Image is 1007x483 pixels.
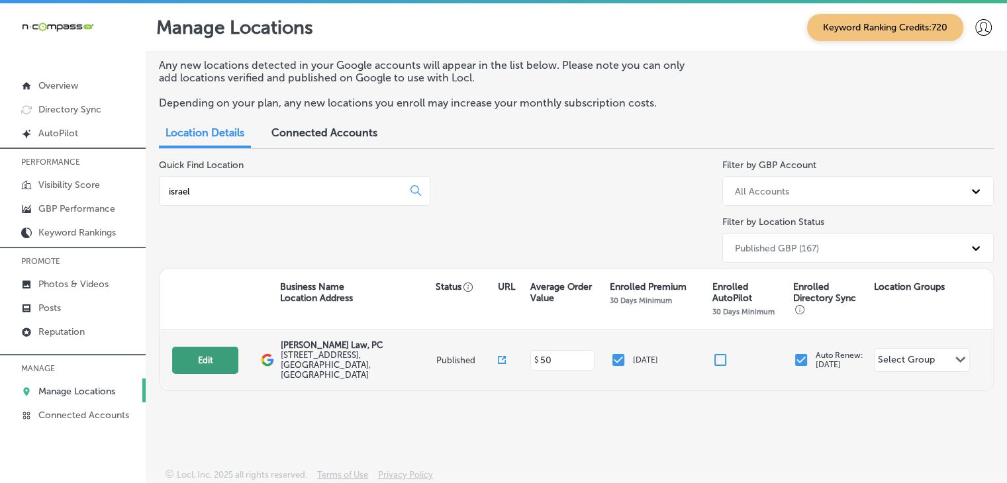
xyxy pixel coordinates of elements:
[874,281,945,292] p: Location Groups
[146,78,223,87] div: Keywords by Traffic
[159,159,244,171] label: Quick Find Location
[271,126,377,139] span: Connected Accounts
[132,77,142,87] img: tab_keywords_by_traffic_grey.svg
[38,302,61,314] p: Posts
[633,355,658,365] p: [DATE]
[177,470,307,480] p: Locl, Inc. 2025 all rights reserved.
[166,126,244,139] span: Location Details
[38,326,85,337] p: Reputation
[38,128,78,139] p: AutoPilot
[159,59,702,84] p: Any new locations detected in your Google accounts will appear in the list below. Please note you...
[878,354,935,369] div: Select Group
[807,14,963,41] span: Keyword Ranking Credits: 720
[159,97,702,109] p: Depending on your plan, any new locations you enroll may increase your monthly subscription costs.
[34,34,146,45] div: Domain: [DOMAIN_NAME]
[712,307,775,316] p: 30 Days Minimum
[735,242,819,253] div: Published GBP (167)
[50,78,119,87] div: Domain Overview
[168,185,400,197] input: All Locations
[436,355,499,365] p: Published
[38,179,100,191] p: Visibility Score
[610,281,687,292] p: Enrolled Premium
[610,296,672,305] p: 30 Days Minimum
[38,279,109,290] p: Photos & Videos
[712,281,787,304] p: Enrolled AutoPilot
[722,159,816,171] label: Filter by GBP Account
[38,227,116,238] p: Keyword Rankings
[172,347,238,374] button: Edit
[281,350,432,380] label: [STREET_ADDRESS] , [GEOGRAPHIC_DATA], [GEOGRAPHIC_DATA]
[281,340,432,350] p: [PERSON_NAME] Law, PC
[21,21,32,32] img: logo_orange.svg
[21,34,32,45] img: website_grey.svg
[436,281,498,292] p: Status
[38,203,115,214] p: GBP Performance
[38,410,129,421] p: Connected Accounts
[793,281,867,315] p: Enrolled Directory Sync
[38,104,101,115] p: Directory Sync
[261,353,274,367] img: logo
[816,351,863,369] p: Auto Renew: [DATE]
[280,281,353,304] p: Business Name Location Address
[530,281,603,304] p: Average Order Value
[735,185,789,197] div: All Accounts
[156,17,313,38] p: Manage Locations
[722,216,824,228] label: Filter by Location Status
[21,21,94,33] img: 660ab0bf-5cc7-4cb8-ba1c-48b5ae0f18e60NCTV_CLogo_TV_Black_-500x88.png
[37,21,65,32] div: v 4.0.25
[534,355,539,365] p: $
[36,77,46,87] img: tab_domain_overview_orange.svg
[498,281,515,292] p: URL
[38,386,115,397] p: Manage Locations
[38,80,78,91] p: Overview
